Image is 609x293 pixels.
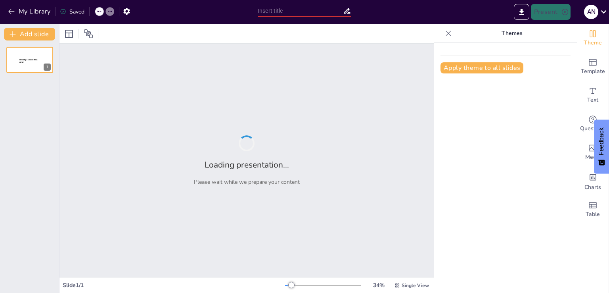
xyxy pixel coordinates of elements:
div: 34 % [369,281,388,289]
div: Layout [63,27,75,40]
div: Add text boxes [577,81,609,110]
input: Insert title [258,5,343,17]
button: Feedback - Show survey [594,120,609,173]
span: Single View [402,282,429,289]
span: Template [581,67,605,76]
span: Sendsteps presentation editor [19,59,38,63]
button: Apply theme to all slides [440,62,523,73]
span: Theme [584,39,602,47]
h2: Loading presentation... [205,159,289,170]
span: Media [585,153,601,162]
div: Get real-time input from your audience [577,110,609,138]
button: Export to PowerPoint [514,4,529,20]
div: Add a table [577,195,609,224]
div: Add images, graphics, shapes or video [577,138,609,167]
div: 1 [44,64,51,71]
p: Please wait while we prepare your content [194,178,300,186]
div: Slide 1 / 1 [63,281,285,289]
div: Add ready made slides [577,52,609,81]
span: Text [587,96,598,104]
button: A N [584,4,598,20]
div: 1 [6,47,53,73]
button: Add slide [4,28,55,40]
span: Position [84,29,93,39]
button: Present [531,4,571,20]
div: Change the overall theme [577,24,609,52]
button: My Library [6,5,54,18]
p: Themes [455,24,569,43]
span: Table [586,210,600,219]
div: Saved [60,8,84,15]
div: A N [584,5,598,19]
span: Questions [580,124,606,133]
div: Add charts and graphs [577,167,609,195]
span: Feedback [598,127,605,155]
span: Charts [584,183,601,192]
